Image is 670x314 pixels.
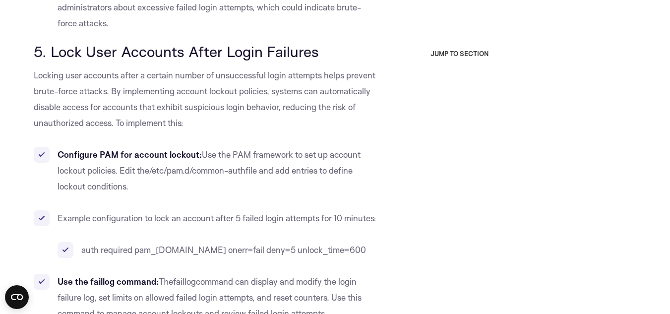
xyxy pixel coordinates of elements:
[58,149,361,176] span: Use the PAM framework to set up account lockout policies. Edit the
[149,165,245,176] span: /etc/pam.d/common-auth
[34,70,375,128] span: Locking user accounts after a certain number of unsuccessful login attempts helps prevent brute-f...
[58,276,159,287] b: Use the faillog command:
[58,149,202,160] b: Configure PAM for account lockout:
[34,42,319,61] span: 5. Lock User Accounts After Login Failures
[5,285,29,309] button: Open CMP widget
[81,245,366,255] span: auth required pam_[DOMAIN_NAME] onerr=fail deny=5 unlock_time=600
[58,213,376,223] span: Example configuration to lock an account after 5 failed login attempts for 10 minutes:
[159,276,173,287] span: The
[430,50,637,58] h3: JUMP TO SECTION
[173,276,196,287] span: faillog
